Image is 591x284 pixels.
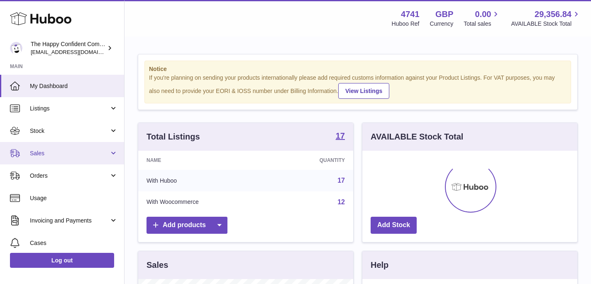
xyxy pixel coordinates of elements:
[30,239,118,247] span: Cases
[149,74,567,99] div: If you're planning on sending your products internationally please add required customs informati...
[10,253,114,268] a: Log out
[271,151,353,170] th: Quantity
[475,9,491,20] span: 0.00
[147,260,168,271] h3: Sales
[138,170,271,191] td: With Huboo
[338,83,389,99] a: View Listings
[336,132,345,142] a: 17
[10,42,22,54] img: contact@happyconfident.com
[30,82,118,90] span: My Dashboard
[138,191,271,213] td: With Woocommerce
[535,9,571,20] span: 29,356.84
[401,9,420,20] strong: 4741
[30,194,118,202] span: Usage
[371,260,388,271] h3: Help
[511,20,581,28] span: AVAILABLE Stock Total
[147,217,227,234] a: Add products
[31,40,105,56] div: The Happy Confident Company
[464,9,501,28] a: 0.00 Total sales
[337,177,345,184] a: 17
[430,20,454,28] div: Currency
[30,127,109,135] span: Stock
[337,198,345,206] a: 12
[31,49,122,55] span: [EMAIL_ADDRESS][DOMAIN_NAME]
[30,105,109,113] span: Listings
[138,151,271,170] th: Name
[511,9,581,28] a: 29,356.84 AVAILABLE Stock Total
[371,217,417,234] a: Add Stock
[371,131,463,142] h3: AVAILABLE Stock Total
[30,172,109,180] span: Orders
[336,132,345,140] strong: 17
[392,20,420,28] div: Huboo Ref
[30,149,109,157] span: Sales
[147,131,200,142] h3: Total Listings
[30,217,109,225] span: Invoicing and Payments
[435,9,453,20] strong: GBP
[149,65,567,73] strong: Notice
[464,20,501,28] span: Total sales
